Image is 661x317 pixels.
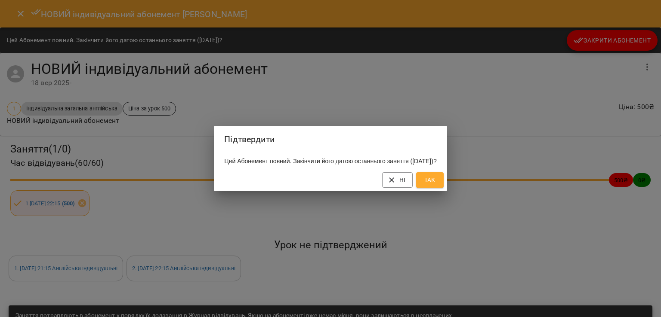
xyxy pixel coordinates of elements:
button: Так [416,172,444,188]
span: Так [423,175,437,185]
span: Ні [389,175,406,185]
h2: Підтвердити [224,133,436,146]
div: Цей Абонемент повний. Закінчити його датою останнього заняття ([DATE])? [214,153,447,169]
button: Ні [382,172,413,188]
